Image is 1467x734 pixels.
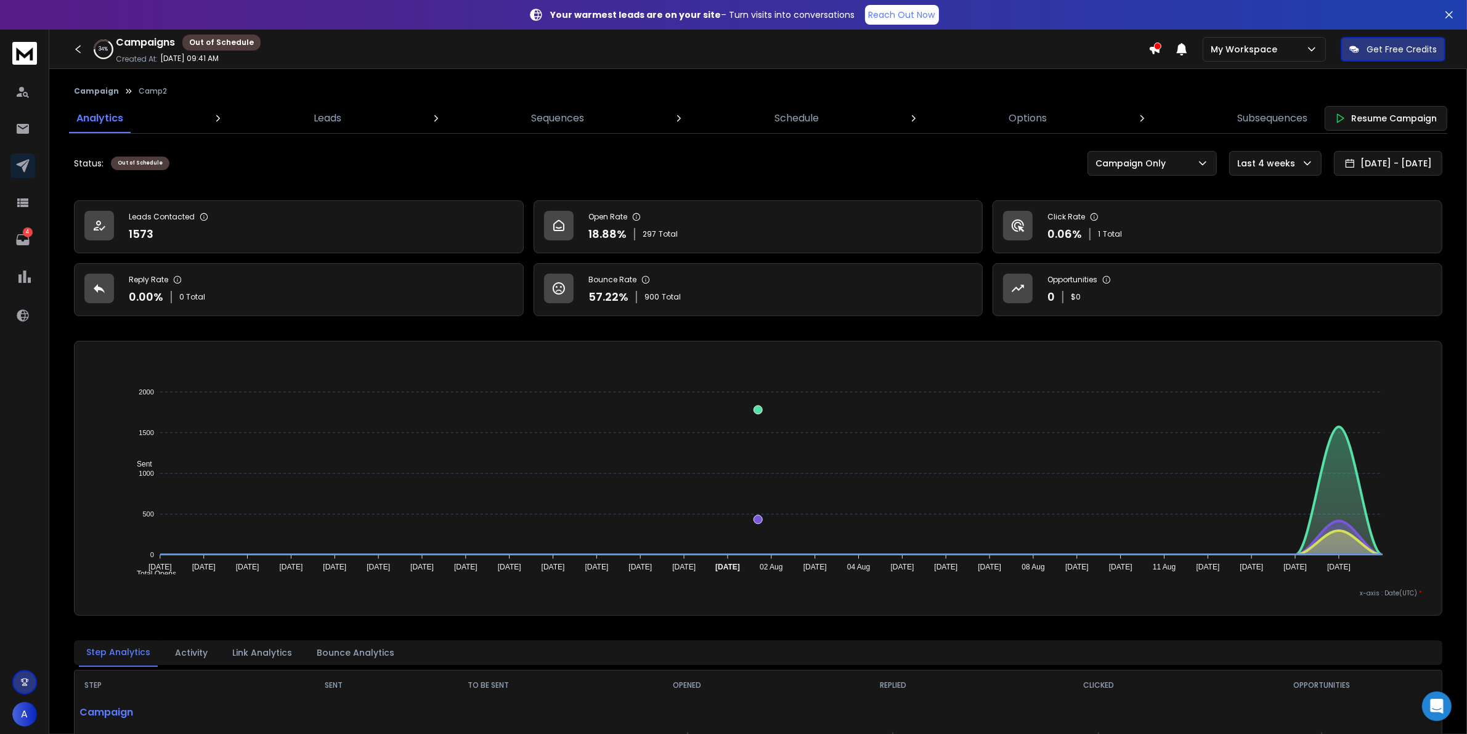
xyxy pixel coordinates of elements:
[128,460,152,468] span: Sent
[585,563,609,572] tspan: [DATE]
[1230,104,1315,133] a: Subsequences
[23,227,33,237] p: 4
[1334,151,1442,176] button: [DATE] - [DATE]
[116,54,158,64] p: Created At:
[128,569,176,578] span: Total Opens
[139,388,153,396] tspan: 2000
[1197,563,1220,572] tspan: [DATE]
[1001,104,1054,133] a: Options
[847,563,870,572] tspan: 04 Aug
[1098,229,1100,239] span: 1
[74,263,524,316] a: Reply Rate0.00%0 Total
[1237,111,1307,126] p: Subsequences
[1109,563,1132,572] tspan: [DATE]
[74,157,104,169] p: Status:
[790,671,996,700] th: REPLIED
[588,288,628,306] p: 57.22 %
[94,589,1422,598] p: x-axis : Date(UTC)
[869,9,935,21] p: Reach Out Now
[865,5,939,25] a: Reach Out Now
[392,671,585,700] th: TO BE SENT
[75,700,274,725] p: Campaign
[139,470,153,477] tspan: 1000
[76,111,123,126] p: Analytics
[410,563,434,572] tspan: [DATE]
[662,292,681,302] span: Total
[542,563,565,572] tspan: [DATE]
[129,275,168,285] p: Reply Rate
[628,563,652,572] tspan: [DATE]
[139,429,153,436] tspan: 1500
[1283,563,1307,572] tspan: [DATE]
[454,563,477,572] tspan: [DATE]
[524,104,591,133] a: Sequences
[1047,226,1082,243] p: 0.06 %
[1095,157,1171,169] p: Campaign Only
[1153,563,1176,572] tspan: 11 Aug
[534,263,983,316] a: Bounce Rate57.22%900Total
[1240,563,1264,572] tspan: [DATE]
[129,212,195,222] p: Leads Contacted
[225,639,299,666] button: Link Analytics
[74,86,119,96] button: Campaign
[551,9,721,21] strong: Your warmest leads are on your site
[160,54,219,63] p: [DATE] 09:41 AM
[715,563,740,572] tspan: [DATE]
[588,226,627,243] p: 18.88 %
[99,46,108,53] p: 34 %
[12,702,37,727] button: A
[69,104,131,133] a: Analytics
[306,104,349,133] a: Leads
[1211,43,1282,55] p: My Workspace
[534,200,983,253] a: Open Rate18.88%297Total
[1047,275,1097,285] p: Opportunities
[993,263,1442,316] a: Opportunities0$0
[309,639,402,666] button: Bounce Analytics
[1103,229,1122,239] span: Total
[236,563,259,572] tspan: [DATE]
[978,563,1001,572] tspan: [DATE]
[498,563,521,572] tspan: [DATE]
[672,563,696,572] tspan: [DATE]
[774,111,819,126] p: Schedule
[129,288,163,306] p: 0.00 %
[192,563,216,572] tspan: [DATE]
[129,226,153,243] p: 1573
[996,671,1201,700] th: CLICKED
[367,563,390,572] tspan: [DATE]
[314,111,341,126] p: Leads
[148,563,172,572] tspan: [DATE]
[79,638,158,667] button: Step Analytics
[1201,671,1442,700] th: OPPORTUNITIES
[1047,212,1085,222] p: Click Rate
[1325,106,1447,131] button: Resume Campaign
[1009,111,1047,126] p: Options
[760,563,782,572] tspan: 02 Aug
[1047,288,1055,306] p: 0
[588,212,627,222] p: Open Rate
[150,551,154,558] tspan: 0
[1327,563,1351,572] tspan: [DATE]
[1065,563,1089,572] tspan: [DATE]
[74,200,524,253] a: Leads Contacted1573
[585,671,790,700] th: OPENED
[12,42,37,65] img: logo
[1071,292,1081,302] p: $ 0
[139,86,167,96] p: Camp2
[168,639,215,666] button: Activity
[279,563,303,572] tspan: [DATE]
[182,35,261,51] div: Out of Schedule
[531,111,584,126] p: Sequences
[803,563,827,572] tspan: [DATE]
[659,229,678,239] span: Total
[891,563,914,572] tspan: [DATE]
[142,510,153,518] tspan: 500
[179,292,205,302] p: 0 Total
[75,671,274,700] th: STEP
[1367,43,1437,55] p: Get Free Credits
[644,292,659,302] span: 900
[1422,691,1452,721] div: Open Intercom Messenger
[1341,37,1445,62] button: Get Free Credits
